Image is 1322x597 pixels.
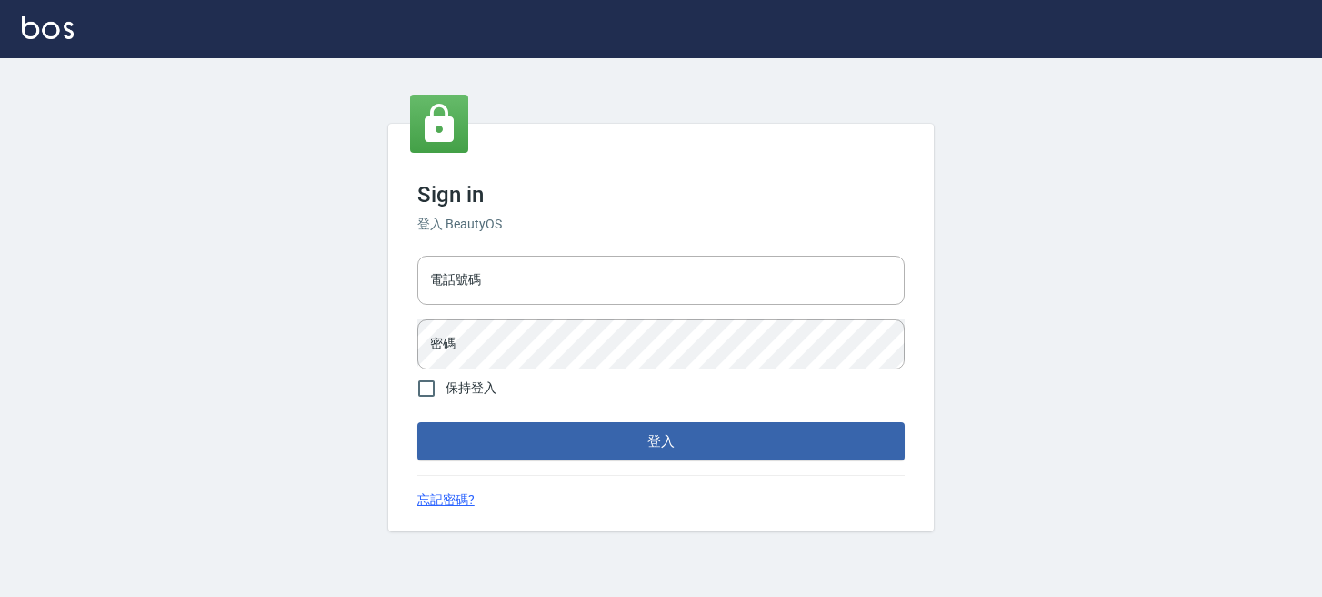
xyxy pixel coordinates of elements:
[22,16,74,39] img: Logo
[417,491,475,510] a: 忘記密碼?
[417,215,905,234] h6: 登入 BeautyOS
[417,422,905,460] button: 登入
[446,379,496,398] span: 保持登入
[417,182,905,207] h3: Sign in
